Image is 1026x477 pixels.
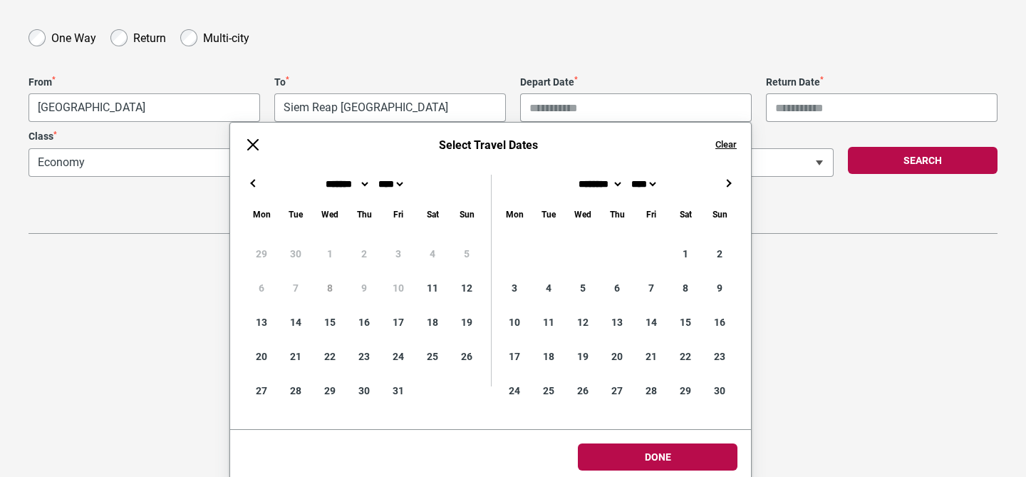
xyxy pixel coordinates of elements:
[276,138,701,152] h6: Select Travel Dates
[668,206,703,222] div: Saturday
[450,271,484,305] div: 12
[703,339,737,374] div: 23
[634,271,668,305] div: 7
[415,305,450,339] div: 18
[347,305,381,339] div: 16
[497,206,532,222] div: Monday
[415,206,450,222] div: Saturday
[600,374,634,408] div: 27
[703,237,737,271] div: 2
[313,339,347,374] div: 22
[279,339,313,374] div: 21
[28,93,260,122] span: Phnom Penh, Cambodia
[600,271,634,305] div: 6
[381,374,415,408] div: 31
[347,339,381,374] div: 23
[600,305,634,339] div: 13
[381,206,415,222] div: Friday
[51,28,96,45] label: One Way
[634,374,668,408] div: 28
[313,305,347,339] div: 15
[313,206,347,222] div: Wednesday
[244,175,261,192] button: ←
[566,271,600,305] div: 5
[668,305,703,339] div: 15
[634,206,668,222] div: Friday
[566,374,600,408] div: 26
[532,374,566,408] div: 25
[29,149,423,176] span: Economy
[279,206,313,222] div: Tuesday
[497,339,532,374] div: 17
[715,138,737,151] button: Clear
[28,130,424,143] label: Class
[566,305,600,339] div: 12
[381,305,415,339] div: 17
[313,374,347,408] div: 29
[720,175,737,192] button: →
[28,148,424,177] span: Economy
[279,374,313,408] div: 28
[668,374,703,408] div: 29
[347,374,381,408] div: 30
[415,271,450,305] div: 11
[668,271,703,305] div: 8
[497,305,532,339] div: 10
[703,374,737,408] div: 30
[703,305,737,339] div: 16
[497,374,532,408] div: 24
[634,305,668,339] div: 14
[532,271,566,305] div: 4
[532,305,566,339] div: 11
[578,443,737,471] button: Done
[274,76,506,88] label: To
[600,339,634,374] div: 20
[703,271,737,305] div: 9
[566,339,600,374] div: 19
[566,206,600,222] div: Wednesday
[415,339,450,374] div: 25
[244,374,279,408] div: 27
[532,206,566,222] div: Tuesday
[848,147,997,174] button: Search
[532,339,566,374] div: 18
[450,339,484,374] div: 26
[274,93,506,122] span: Siem Reap, Cambodia
[703,206,737,222] div: Sunday
[29,94,259,121] span: Phnom Penh, Cambodia
[450,206,484,222] div: Sunday
[600,206,634,222] div: Thursday
[244,339,279,374] div: 20
[244,305,279,339] div: 13
[668,237,703,271] div: 1
[28,76,260,88] label: From
[244,206,279,222] div: Monday
[347,206,381,222] div: Thursday
[766,76,997,88] label: Return Date
[634,339,668,374] div: 21
[520,76,752,88] label: Depart Date
[203,28,249,45] label: Multi-city
[668,339,703,374] div: 22
[279,305,313,339] div: 14
[497,271,532,305] div: 3
[450,305,484,339] div: 19
[133,28,166,45] label: Return
[381,339,415,374] div: 24
[275,94,505,121] span: Siem Reap, Cambodia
